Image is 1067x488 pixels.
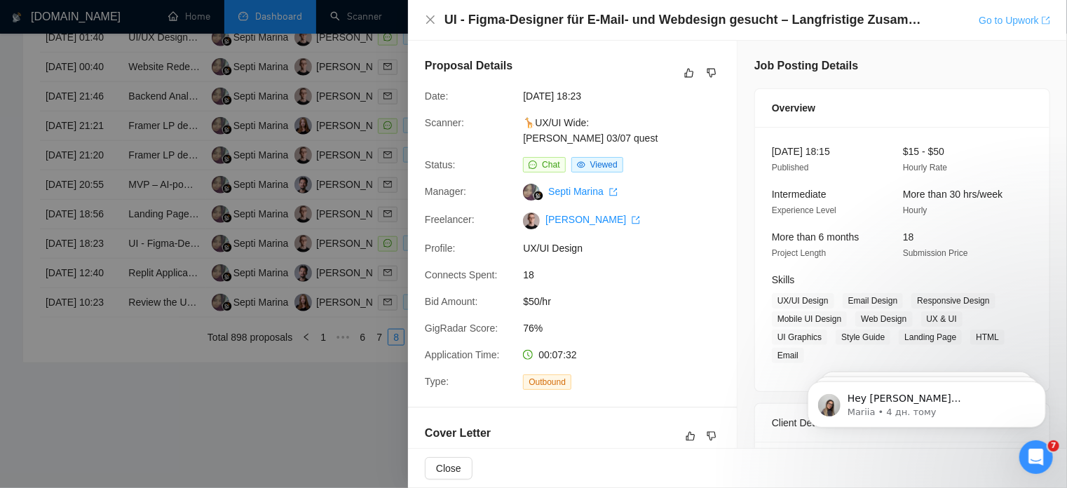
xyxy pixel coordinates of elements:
[425,243,456,254] span: Profile:
[425,269,498,280] span: Connects Spent:
[425,214,475,225] span: Freelancer:
[903,205,927,215] span: Hourly
[425,296,478,307] span: Bid Amount:
[425,457,473,480] button: Close
[545,214,640,225] a: [PERSON_NAME] export
[538,349,577,360] span: 00:07:32
[772,248,826,258] span: Project Length
[703,428,720,445] button: dislike
[772,146,830,157] span: [DATE] 18:15
[529,161,537,169] span: message
[425,376,449,387] span: Type:
[903,231,914,243] span: 18
[970,330,1005,345] span: HTML
[548,186,617,197] a: Septi Marina export
[523,267,733,283] span: 18
[686,431,695,442] span: like
[425,90,448,102] span: Date:
[903,248,968,258] span: Submission Price
[772,231,859,243] span: More than 6 months
[911,293,995,309] span: Responsive Design
[903,189,1003,200] span: More than 30 hrs/week
[707,431,716,442] span: dislike
[523,320,733,336] span: 76%
[425,349,500,360] span: Application Time:
[772,163,809,172] span: Published
[772,348,804,363] span: Email
[772,404,1033,442] div: Client Details
[425,425,491,442] h5: Cover Letter
[681,65,698,81] button: like
[523,117,658,144] a: 🦒UX/UI Wide: [PERSON_NAME] 03/07 quest
[899,330,962,345] span: Landing Page
[772,100,815,116] span: Overview
[523,212,540,229] img: c10Kf0Pw24AAjlhVahTC0dsGgAVgBYvWqo2uzJdI8cuc5XCpVjgSISgMsdbUQjpG8q
[843,293,904,309] span: Email Design
[682,428,699,445] button: like
[754,57,858,74] h5: Job Posting Details
[609,188,618,196] span: export
[772,311,847,327] span: Mobile UI Design
[1042,16,1050,25] span: export
[836,330,890,345] span: Style Guide
[425,159,456,170] span: Status:
[590,160,618,170] span: Viewed
[772,274,795,285] span: Skills
[903,163,947,172] span: Hourly Rate
[425,14,436,26] button: Close
[772,330,827,345] span: UI Graphics
[772,293,834,309] span: UX/UI Design
[425,323,498,334] span: GigRadar Score:
[425,186,466,197] span: Manager:
[523,294,733,309] span: $50/hr
[523,374,571,390] span: Outbound
[425,57,512,74] h5: Proposal Details
[523,240,733,256] span: UX/UI Design
[921,311,963,327] span: UX & UI
[772,189,827,200] span: Intermediate
[1048,440,1059,452] span: 7
[577,161,585,169] span: eye
[903,146,944,157] span: $15 - $50
[787,352,1067,450] iframe: Intercom notifications повідомлення
[523,88,733,104] span: [DATE] 18:23
[542,160,559,170] span: Chat
[1019,440,1053,474] iframe: Intercom live chat
[425,14,436,25] span: close
[533,191,543,201] img: gigradar-bm.png
[444,11,928,29] h4: UI - Figma-Designer für E-Mail- und Webdesign gesucht – Langfristige Zusammenarbeit
[707,67,716,79] span: dislike
[436,461,461,476] span: Close
[979,15,1050,26] a: Go to Upworkexport
[523,350,533,360] span: clock-circle
[632,216,640,224] span: export
[703,65,720,81] button: dislike
[684,67,694,79] span: like
[855,311,912,327] span: Web Design
[772,205,836,215] span: Experience Level
[425,117,464,128] span: Scanner:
